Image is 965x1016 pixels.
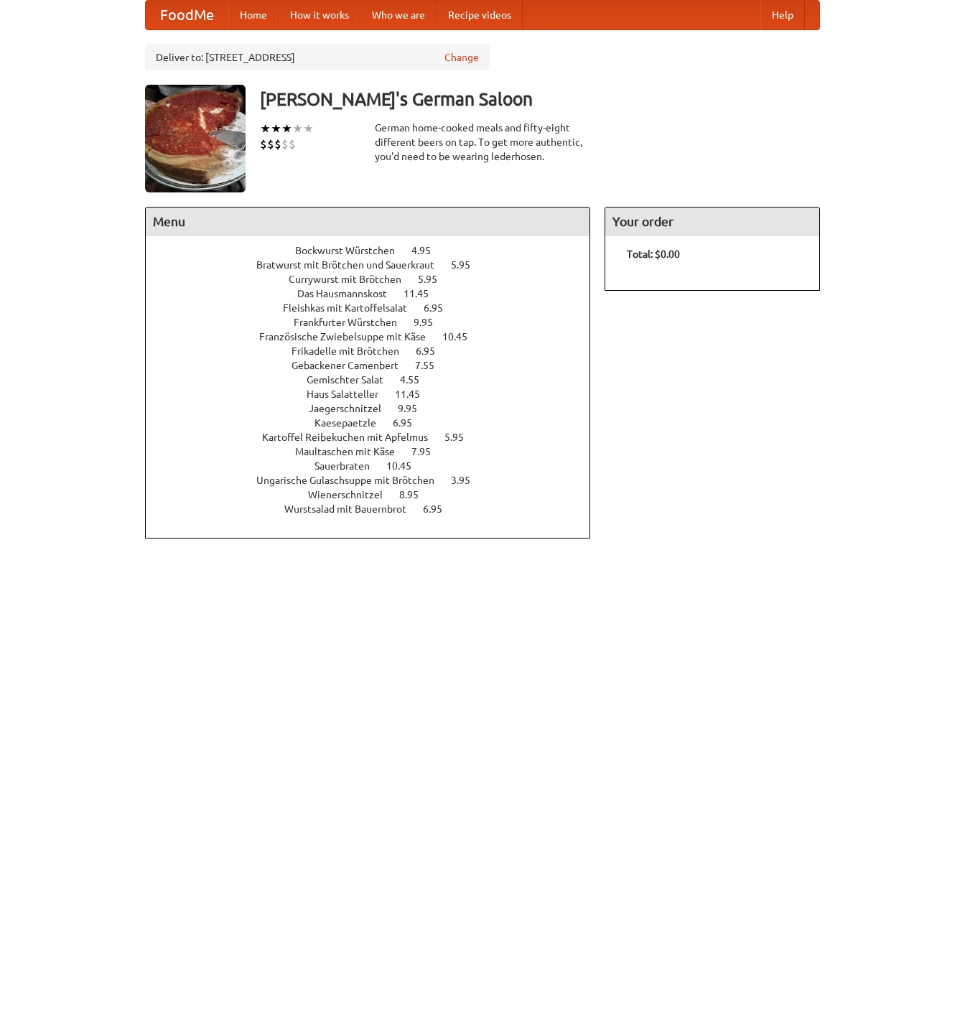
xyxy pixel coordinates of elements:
h4: Menu [146,208,589,236]
span: 7.55 [415,360,449,371]
a: Bratwurst mit Brötchen und Sauerkraut 5.95 [256,259,497,271]
span: 10.45 [386,460,426,472]
span: 9.95 [398,403,432,414]
span: 5.95 [451,259,485,271]
a: Das Hausmannskost 11.45 [297,288,455,299]
li: ★ [292,121,303,136]
div: German home-cooked meals and fifty-eight different beers on tap. To get more authentic, you'd nee... [375,121,590,164]
a: Help [760,1,805,29]
span: Das Hausmannskost [297,288,401,299]
span: 7.95 [411,446,445,457]
span: 5.95 [444,432,478,443]
li: $ [289,136,296,152]
a: Französische Zwiebelsuppe mit Käse 10.45 [259,331,494,342]
div: Deliver to: [STREET_ADDRESS] [145,45,490,70]
li: ★ [281,121,292,136]
a: Who we are [360,1,437,29]
span: 8.95 [399,489,433,500]
span: Gebackener Camenbert [292,360,413,371]
span: Haus Salatteller [307,388,393,400]
li: $ [267,136,274,152]
a: Wurstsalad mit Bauernbrot 6.95 [284,503,469,515]
li: ★ [260,121,271,136]
span: Frikadelle mit Brötchen [292,345,414,357]
span: Kartoffel Reibekuchen mit Apfelmus [262,432,442,443]
a: Ungarische Gulaschsuppe mit Brötchen 3.95 [256,475,497,486]
li: $ [260,136,267,152]
span: 3.95 [451,475,485,486]
a: Recipe videos [437,1,523,29]
a: Maultaschen mit Käse 7.95 [295,446,457,457]
span: 4.95 [411,245,445,256]
h4: Your order [605,208,819,236]
span: 6.95 [416,345,449,357]
span: 6.95 [424,302,457,314]
a: Sauerbraten 10.45 [314,460,438,472]
a: Jaegerschnitzel 9.95 [309,403,444,414]
a: Kartoffel Reibekuchen mit Apfelmus 5.95 [262,432,490,443]
span: Kaesepaetzle [314,417,391,429]
a: Frikadelle mit Brötchen 6.95 [292,345,462,357]
span: Gemischter Salat [307,374,398,386]
span: Frankfurter Würstchen [294,317,411,328]
a: Kaesepaetzle 6.95 [314,417,439,429]
a: Bockwurst Würstchen 4.95 [295,245,457,256]
li: $ [274,136,281,152]
span: 6.95 [423,503,457,515]
li: ★ [271,121,281,136]
span: 11.45 [395,388,434,400]
span: 6.95 [393,417,426,429]
span: Ungarische Gulaschsuppe mit Brötchen [256,475,449,486]
span: 5.95 [418,274,452,285]
a: Currywurst mit Brötchen 5.95 [289,274,464,285]
span: Sauerbraten [314,460,384,472]
span: Jaegerschnitzel [309,403,396,414]
h3: [PERSON_NAME]'s German Saloon [260,85,820,113]
li: $ [281,136,289,152]
span: Französische Zwiebelsuppe mit Käse [259,331,440,342]
li: ★ [303,121,314,136]
span: Fleishkas mit Kartoffelsalat [283,302,421,314]
span: Maultaschen mit Käse [295,446,409,457]
span: 11.45 [404,288,443,299]
a: FoodMe [146,1,228,29]
span: 10.45 [442,331,482,342]
a: Change [444,50,479,65]
span: Bockwurst Würstchen [295,245,409,256]
a: How it works [279,1,360,29]
span: Bratwurst mit Brötchen und Sauerkraut [256,259,449,271]
span: Wurstsalad mit Bauernbrot [284,503,421,515]
span: Currywurst mit Brötchen [289,274,416,285]
img: angular.jpg [145,85,246,192]
a: Gebackener Camenbert 7.55 [292,360,461,371]
a: Gemischter Salat 4.55 [307,374,446,386]
a: Home [228,1,279,29]
a: Fleishkas mit Kartoffelsalat 6.95 [283,302,470,314]
a: Haus Salatteller 11.45 [307,388,447,400]
a: Frankfurter Würstchen 9.95 [294,317,460,328]
a: Wienerschnitzel 8.95 [308,489,445,500]
b: Total: $0.00 [627,248,680,260]
span: Wienerschnitzel [308,489,397,500]
span: 9.95 [414,317,447,328]
span: 4.55 [400,374,434,386]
